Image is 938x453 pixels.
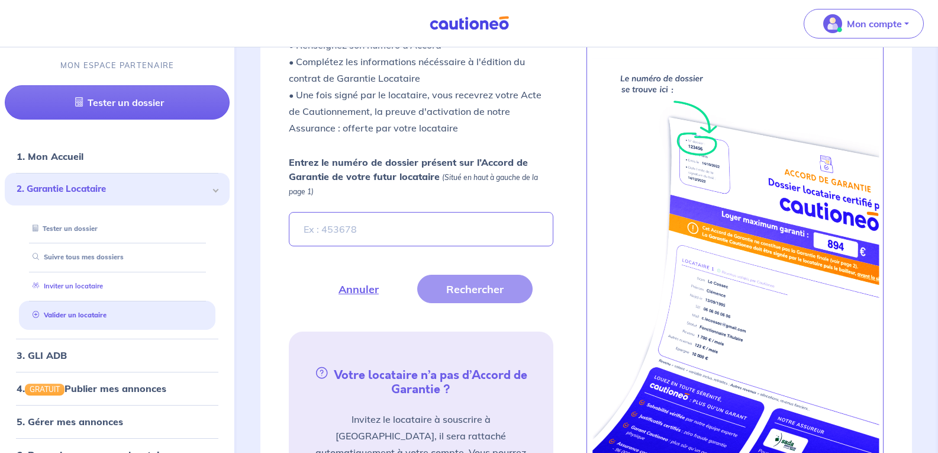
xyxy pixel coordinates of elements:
button: illu_account_valid_menu.svgMon compte [804,9,924,38]
div: 1. Mon Accueil [5,144,230,168]
em: (Situé en haut à gauche de la page 1) [289,173,538,196]
a: Tester un dossier [5,85,230,120]
a: 5. Gérer mes annonces [17,416,123,428]
p: Mon compte [847,17,902,31]
div: 5. Gérer mes annonces [5,410,230,433]
a: Suivre tous mes dossiers [28,253,124,261]
div: Tester un dossier [19,219,215,238]
a: 1. Mon Accueil [17,150,83,162]
a: Valider un locataire [28,311,107,319]
button: Annuler [310,275,408,303]
img: illu_account_valid_menu.svg [823,14,842,33]
div: Inviter un locataire [19,277,215,296]
div: Valider un locataire [19,306,215,325]
a: Inviter un locataire [28,282,103,290]
p: MON ESPACE PARTENAIRE [60,60,175,71]
div: 4.GRATUITPublier mes annonces [5,376,230,400]
input: Ex : 453678 [289,212,553,246]
div: 2. Garantie Locataire [5,173,230,205]
a: 3. GLI ADB [17,349,67,361]
span: 2. Garantie Locataire [17,182,209,196]
a: 4.GRATUITPublier mes annonces [17,382,166,394]
div: 3. GLI ADB [5,343,230,367]
a: Tester un dossier [28,224,98,232]
img: Cautioneo [425,16,514,31]
strong: Entrez le numéro de dossier présent sur l’Accord de Garantie de votre futur locataire [289,156,528,182]
h5: Votre locataire n’a pas d’Accord de Garantie ? [294,365,548,397]
div: Suivre tous mes dossiers [19,248,215,267]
